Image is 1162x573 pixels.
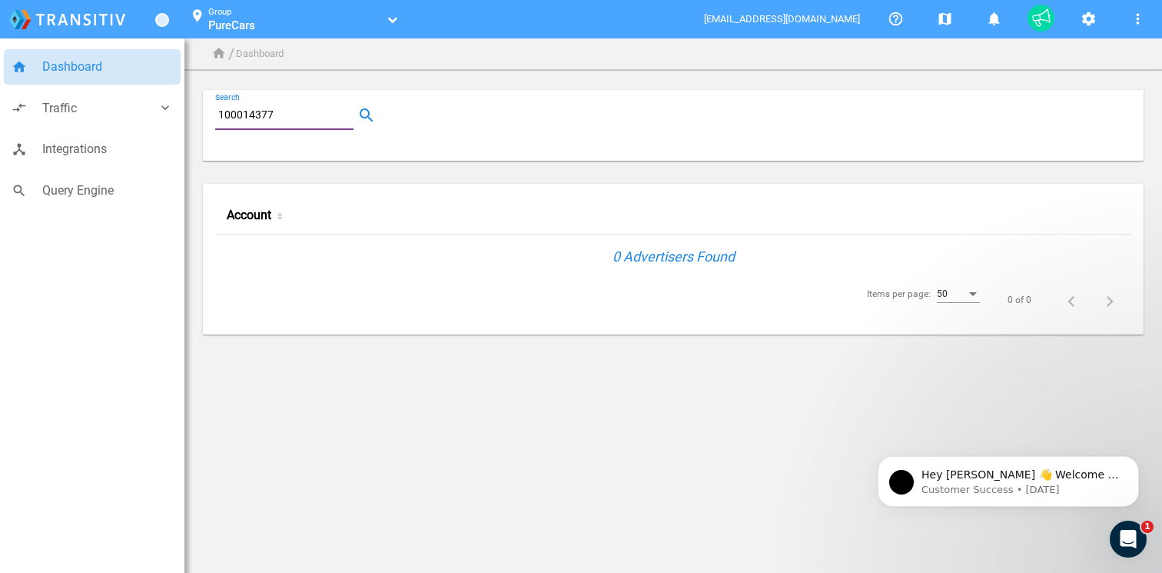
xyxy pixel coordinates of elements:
iframe: Intercom notifications message [855,424,1162,531]
h4: 0 Advertisers Found [240,247,1107,266]
mat-select: Items per page: [937,289,980,300]
img: logo [9,10,125,29]
span: 50 [937,288,948,299]
a: Toggle Menu [155,13,169,27]
a: compare_arrowsTraffickeyboard_arrow_down [4,91,181,126]
span: [EMAIL_ADDRESS][DOMAIN_NAME] [704,13,862,25]
mat-icon: map [935,10,954,28]
i: keyboard_arrow_down [158,100,173,115]
span: Query Engine [42,181,173,201]
button: Previous page [1056,285,1087,316]
a: searchQuery Engine [4,173,181,208]
i: search [12,183,27,198]
i: home [211,46,227,62]
li: Dashboard [236,46,284,62]
span: PureCars [208,18,255,32]
button: Next page [1094,285,1125,316]
mat-icon: settings [1079,10,1097,28]
i: device_hub [12,142,27,157]
div: Account [215,196,444,235]
div: 0 of 0 [1008,293,1031,308]
div: Items per page: [867,287,931,301]
a: homeDashboard [4,49,181,85]
i: home [12,59,27,75]
a: device_hubIntegrations [4,132,181,167]
span: 1 [1141,521,1154,533]
mat-icon: more_vert [1128,10,1147,28]
i: compare_arrows [12,100,27,115]
mat-icon: location_on [188,8,207,27]
mat-icon: help_outline [886,10,905,28]
li: / [228,42,234,66]
span: Dashboard [42,57,173,77]
button: More [1122,3,1153,34]
span: Traffic [42,98,158,118]
span: Integrations [42,139,173,159]
small: Group [208,7,231,17]
iframe: Intercom live chat [1110,521,1147,558]
mat-icon: notifications [984,10,1003,28]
